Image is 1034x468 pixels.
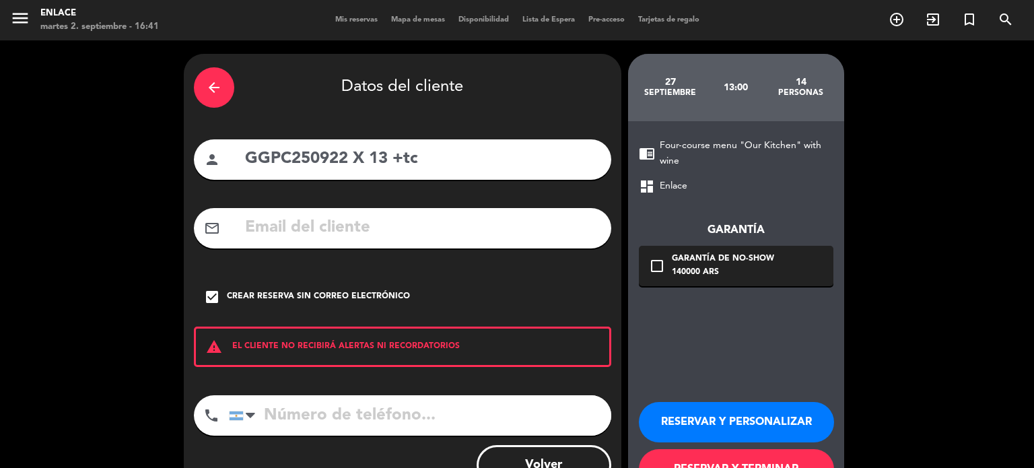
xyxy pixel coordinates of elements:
button: RESERVAR Y PERSONALIZAR [639,402,834,442]
input: Email del cliente [244,214,601,242]
div: 140000 ARS [672,266,774,279]
i: check_box [204,289,220,305]
span: Mis reservas [329,16,384,24]
i: add_circle_outline [889,11,905,28]
i: menu [10,8,30,28]
i: turned_in_not [961,11,977,28]
input: Número de teléfono... [229,395,611,436]
i: warning [196,339,232,355]
input: Nombre del cliente [244,145,601,173]
span: chrome_reader_mode [639,145,655,162]
div: 13:00 [703,64,768,111]
div: personas [768,88,833,98]
div: Datos del cliente [194,64,611,111]
div: 27 [638,77,703,88]
span: Pre-acceso [582,16,631,24]
i: exit_to_app [925,11,941,28]
div: Enlace [40,7,159,20]
div: Garantía [639,222,833,239]
div: Argentina: +54 [230,396,261,435]
span: Four-course menu "Our Kitchen" with wine [660,138,833,169]
i: mail_outline [204,220,220,236]
span: Lista de Espera [516,16,582,24]
div: martes 2. septiembre - 16:41 [40,20,159,34]
div: Crear reserva sin correo electrónico [227,290,410,304]
span: dashboard [639,178,655,195]
div: septiembre [638,88,703,98]
span: Tarjetas de regalo [631,16,706,24]
i: phone [203,407,219,424]
span: Mapa de mesas [384,16,452,24]
div: 14 [768,77,833,88]
i: person [204,152,220,168]
i: search [998,11,1014,28]
span: Enlace [660,178,687,194]
i: check_box_outline_blank [649,258,665,274]
button: menu [10,8,30,33]
div: EL CLIENTE NO RECIBIRÁ ALERTAS NI RECORDATORIOS [194,327,611,367]
div: Garantía de no-show [672,253,774,266]
i: arrow_back [206,79,222,96]
span: Disponibilidad [452,16,516,24]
